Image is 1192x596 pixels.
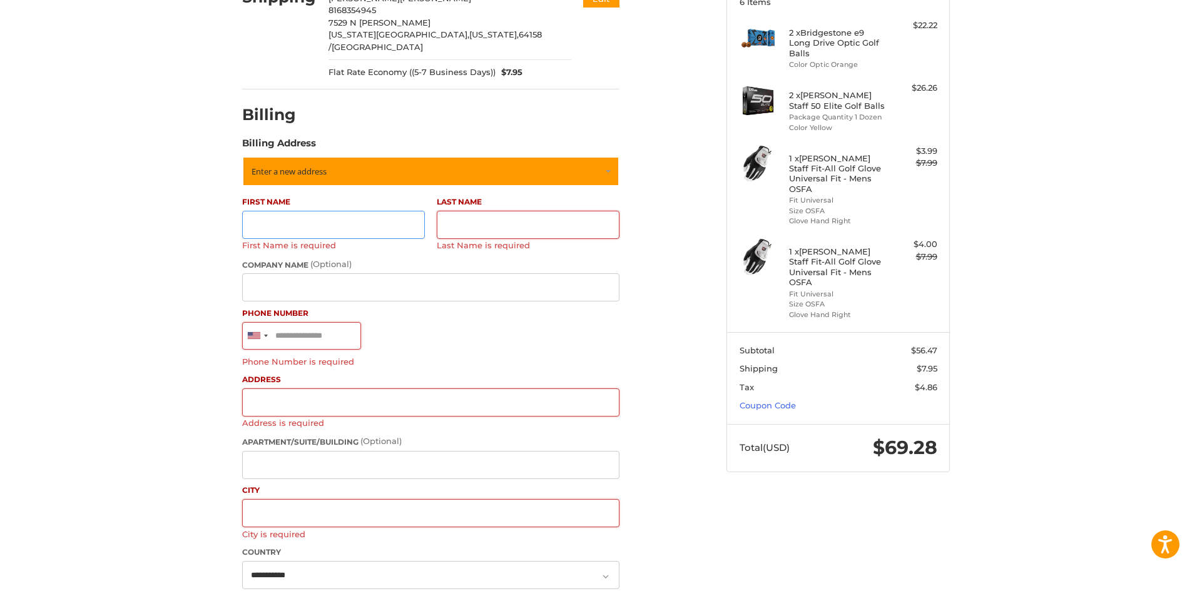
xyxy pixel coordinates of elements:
span: Shipping [740,363,778,373]
span: 7529 N [PERSON_NAME] [329,18,430,28]
span: $7.95 [917,363,937,373]
label: Address [242,374,619,385]
label: First Name [242,196,425,208]
li: Fit Universal [789,195,885,206]
legend: Billing Address [242,136,316,156]
span: Total (USD) [740,442,790,453]
small: (Optional) [310,259,352,269]
label: Country [242,547,619,558]
li: Size OSFA [789,299,885,310]
span: $56.47 [911,345,937,355]
div: $22.22 [888,19,937,32]
span: 8168354945 [329,5,376,15]
h4: 1 x [PERSON_NAME] Staff Fit-All Golf Glove Universal Fit - Mens OSFA [789,153,885,194]
div: $3.99 [888,145,937,158]
span: $4.86 [915,382,937,392]
label: City [242,485,619,496]
label: Phone Number [242,308,619,319]
span: [GEOGRAPHIC_DATA] [332,42,423,52]
span: [US_STATE][GEOGRAPHIC_DATA], [329,29,469,39]
label: City is required [242,529,619,539]
span: Enter a new address [252,166,327,177]
label: First Name is required [242,240,425,250]
h4: 1 x [PERSON_NAME] Staff Fit-All Golf Glove Universal Fit - Mens OSFA [789,246,885,287]
h4: 2 x Bridgestone e9 Long Drive Optic Golf Balls [789,28,885,58]
h4: 2 x [PERSON_NAME] Staff 50 Elite Golf Balls [789,90,885,111]
span: 64158 / [329,29,542,52]
span: $69.28 [873,436,937,459]
label: Last Name is required [437,240,619,250]
a: Coupon Code [740,400,796,410]
div: United States: +1 [243,323,272,350]
label: Apartment/Suite/Building [242,435,619,448]
li: Glove Hand Right [789,216,885,226]
span: Tax [740,382,754,392]
li: Size OSFA [789,206,885,216]
li: Glove Hand Right [789,310,885,320]
small: (Optional) [360,436,402,446]
li: Color Optic Orange [789,59,885,70]
li: Fit Universal [789,289,885,300]
label: Company Name [242,258,619,271]
iframe: Google Customer Reviews [1089,562,1192,596]
div: $4.00 [888,238,937,251]
li: Color Yellow [789,123,885,133]
label: Phone Number is required [242,356,619,366]
label: Last Name [437,196,619,208]
li: Package Quantity 1 Dozen [789,112,885,123]
h2: Billing [242,105,315,124]
a: Enter or select a different address [242,156,619,186]
span: Flat Rate Economy ((5-7 Business Days)) [329,66,496,79]
label: Address is required [242,418,619,428]
div: $26.26 [888,82,937,94]
div: $7.99 [888,251,937,263]
span: Subtotal [740,345,775,355]
span: $7.95 [496,66,523,79]
span: [US_STATE], [469,29,519,39]
div: $7.99 [888,157,937,169]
